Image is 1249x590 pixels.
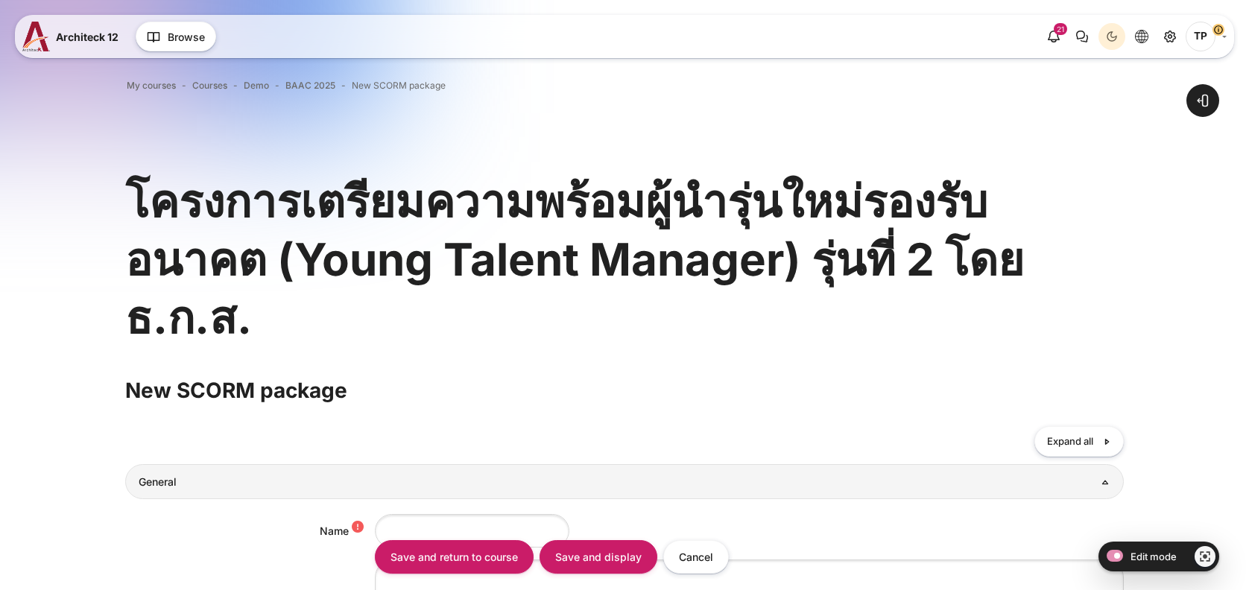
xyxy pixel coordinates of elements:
[352,522,364,534] i: Required
[56,29,118,45] span: Architeck 12
[1098,23,1125,50] button: Light Mode Dark Mode
[1186,22,1215,51] span: Thanyaphon Pongpaichet
[285,79,335,92] a: BAAC 2025
[1131,551,1177,562] span: Edit mode
[22,22,124,51] a: A12 A12 Architeck 12
[1128,23,1155,50] button: Languages
[320,524,349,537] label: Name
[125,76,1125,95] nav: Navigation bar
[244,79,269,92] a: Demo
[139,475,1110,489] h3: General
[1101,25,1123,48] div: Dark Mode
[1069,23,1095,50] button: There are 0 unread conversations
[125,172,1125,346] h1: โครงการเตรียมความพร้อมผู้นำรุ่นใหม่รองรับอนาคต (Young Talent Manager) รุ่นที่ 2 โดย ธ.ก.ส.
[136,22,216,51] button: Browse
[22,22,50,51] img: A12
[1047,434,1093,449] span: Expand all
[127,79,176,92] a: My courses
[1054,23,1067,35] div: 21
[352,79,446,92] span: New SCORM package
[168,29,205,45] span: Browse
[375,540,534,574] input: Save and return to course
[192,79,227,92] a: Courses
[1186,22,1227,51] a: User menu
[1034,426,1124,457] a: Expand all
[1157,23,1183,50] a: Site administration
[540,540,657,574] input: Save and display
[1040,23,1067,50] div: Show notification window with 21 new notifications
[125,377,1125,404] h2: New SCORM package
[1195,546,1215,567] a: Show/Hide - Region
[663,540,729,574] input: Cancel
